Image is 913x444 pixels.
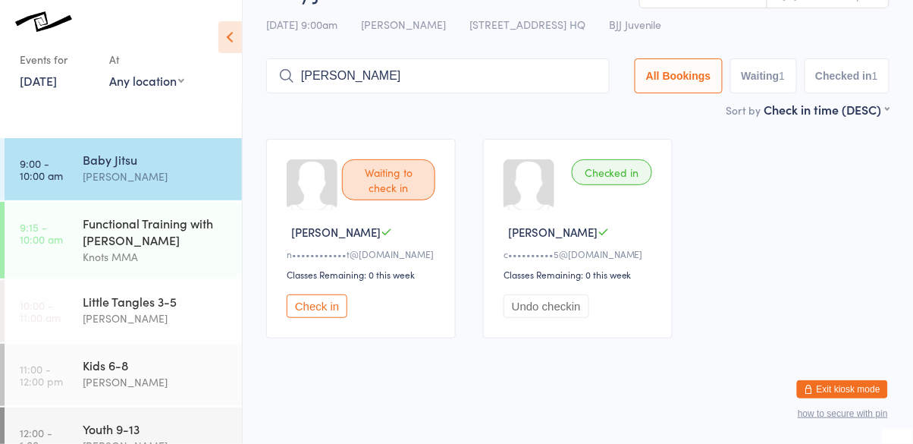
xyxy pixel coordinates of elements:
[83,293,229,310] div: Little Tangles 3-5
[287,268,440,281] div: Classes Remaining: 0 this week
[504,268,657,281] div: Classes Remaining: 0 this week
[342,159,435,200] div: Waiting to check in
[797,380,888,398] button: Exit kiosk mode
[109,47,184,72] div: At
[5,202,242,279] a: 9:15 -10:00 amFunctional Training with [PERSON_NAME]Knots MMA
[469,17,585,32] span: [STREET_ADDRESS] HQ
[83,357,229,373] div: Kids 6-8
[287,294,347,318] button: Check in
[20,363,63,387] time: 11:00 - 12:00 pm
[572,159,652,185] div: Checked in
[83,248,229,266] div: Knots MMA
[109,72,184,89] div: Any location
[5,138,242,200] a: 9:00 -10:00 amBaby Jitsu[PERSON_NAME]
[83,151,229,168] div: Baby Jitsu
[83,168,229,185] div: [PERSON_NAME]
[635,58,723,93] button: All Bookings
[730,58,797,93] button: Waiting1
[361,17,446,32] span: [PERSON_NAME]
[508,224,598,240] span: [PERSON_NAME]
[20,72,57,89] a: [DATE]
[5,344,242,406] a: 11:00 -12:00 pmKids 6-8[PERSON_NAME]
[20,47,94,72] div: Events for
[83,310,229,327] div: [PERSON_NAME]
[291,224,381,240] span: [PERSON_NAME]
[83,420,229,437] div: Youth 9-13
[872,70,878,82] div: 1
[83,215,229,248] div: Functional Training with [PERSON_NAME]
[805,58,890,93] button: Checked in1
[20,221,63,245] time: 9:15 - 10:00 am
[798,408,888,419] button: how to secure with pin
[764,101,889,118] div: Check in time (DESC)
[20,299,61,323] time: 10:00 - 11:00 am
[266,58,610,93] input: Search
[780,70,786,82] div: 1
[266,17,337,32] span: [DATE] 9:00am
[5,280,242,342] a: 10:00 -11:00 amLittle Tangles 3-5[PERSON_NAME]
[287,247,440,260] div: n••••••••••••t@[DOMAIN_NAME]
[726,102,761,118] label: Sort by
[20,157,63,181] time: 9:00 - 10:00 am
[83,373,229,391] div: [PERSON_NAME]
[15,11,72,32] img: Knots Jiu-Jitsu
[504,247,657,260] div: c••••••••••5@[DOMAIN_NAME]
[504,294,589,318] button: Undo checkin
[609,17,662,32] span: BJJ Juvenile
